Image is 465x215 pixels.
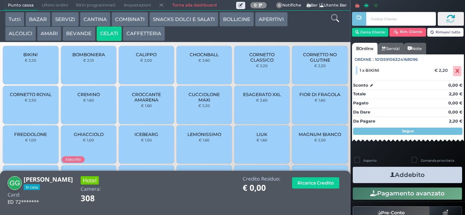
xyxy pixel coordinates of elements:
small: € 2,20 [198,103,210,108]
span: MAGNUM BIANCO [299,132,341,137]
small: € 1,60 [256,138,267,142]
button: BAZAR [25,12,50,26]
small: € 1,60 [199,138,210,142]
button: GELATI [97,26,122,41]
small: € 1,60 [141,103,152,108]
button: AMARI [37,26,61,41]
span: CORNETTO NO GLUTINE [298,52,341,63]
span: LIUK [256,132,267,137]
small: € 2,50 [314,138,326,142]
span: 101359106324168096 [375,57,418,63]
span: FREDDOLONE [14,132,47,137]
strong: Totale [353,91,366,96]
span: CHOCNBALL [190,52,219,57]
a: Torna alla dashboard [168,0,221,11]
small: € 2,20 [314,63,326,68]
h4: Credito Residuo: [243,176,280,182]
span: Esaurito [62,156,84,162]
input: Codice Cliente [366,12,436,26]
small: € 1,60 [83,98,94,102]
span: BIKINI [23,52,38,57]
a: Ordine [352,43,377,54]
a: Note [404,43,426,54]
span: Impostazioni [120,0,155,11]
button: Rimuovi tutto [427,28,464,37]
span: ICEBEARG [134,132,158,137]
span: CORNETTO ROYAL [10,92,52,97]
strong: 0,00 € [448,83,462,88]
span: 0 [276,2,283,9]
button: Addebito [353,167,462,183]
img: Giovanni Gravina [8,176,22,190]
strong: Da Pagare [353,119,375,124]
h3: Hotel [81,176,99,185]
b: 0 [254,3,257,8]
span: CORNETTO CLASSICO [240,52,284,63]
strong: 2,20 € [449,91,462,96]
strong: Segue [402,129,414,133]
span: CROCCANTE AMARENA [125,92,168,103]
small: € 2,50 [25,98,36,102]
strong: 0,00 € [448,100,462,106]
b: [PERSON_NAME] [24,175,73,183]
span: ESAGERATO XXL [243,92,281,97]
button: BOLLICINE [219,12,254,26]
small: € 2,60 [198,58,210,62]
small: € 2,20 [25,58,36,62]
label: Asporto [363,158,377,163]
span: LEMONISSIMO [187,132,221,137]
span: CALIPPO [136,52,157,57]
span: FIOR DI FRAGOLA [299,92,340,97]
small: € 1,50 [141,138,152,142]
small: € 2,60 [256,98,268,102]
strong: 2,20 € [449,119,462,124]
button: APERITIVI [255,12,287,26]
button: BEVANDE [62,26,95,41]
span: BOMBONIERA [72,52,105,57]
div: € 2,20 [433,68,452,73]
small: € 2,20 [256,63,268,68]
button: CAFFETTERIA [123,26,165,41]
strong: 0,00 € [448,109,462,115]
span: GHIACCIOLO [74,132,104,137]
small: € 1,00 [83,138,94,142]
strong: Pagato [353,100,368,106]
button: SNACKS DOLCI E SALATI [149,12,218,26]
strong: Da Dare [353,109,370,115]
button: COMBINATI [112,12,148,26]
h4: Card: [8,192,20,198]
label: Comanda prioritaria [421,158,454,163]
small: € 2,10 [83,58,94,62]
span: CUCCIOLONE MAXI [183,92,226,103]
button: SERVIZI [52,12,78,26]
h1: 308 [81,194,115,203]
span: Punto cassa [4,0,38,11]
button: CANTINA [80,12,110,26]
small: € 2,00 [140,58,152,62]
button: Rim. Cliente [389,28,426,37]
small: € 1,00 [25,138,36,142]
span: 1 x BIKINI [360,68,379,73]
strong: Sconto [353,82,368,88]
button: Ricarica Credito [292,177,339,189]
small: € 1,60 [315,98,325,102]
span: Ultimi ordini [38,0,72,11]
span: In casa [24,184,40,190]
button: Tutti [5,12,24,26]
a: Servizi [377,43,404,54]
span: CREMINO [77,92,100,97]
button: Pagamento avanzato [353,187,462,200]
span: Ritiri programmati [72,0,120,11]
h1: € 0,00 [243,183,280,193]
span: Ordine : [355,57,374,63]
button: ALCOLICI [5,26,36,41]
button: Cerca Cliente [352,28,389,37]
h4: Camera: [81,186,101,192]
